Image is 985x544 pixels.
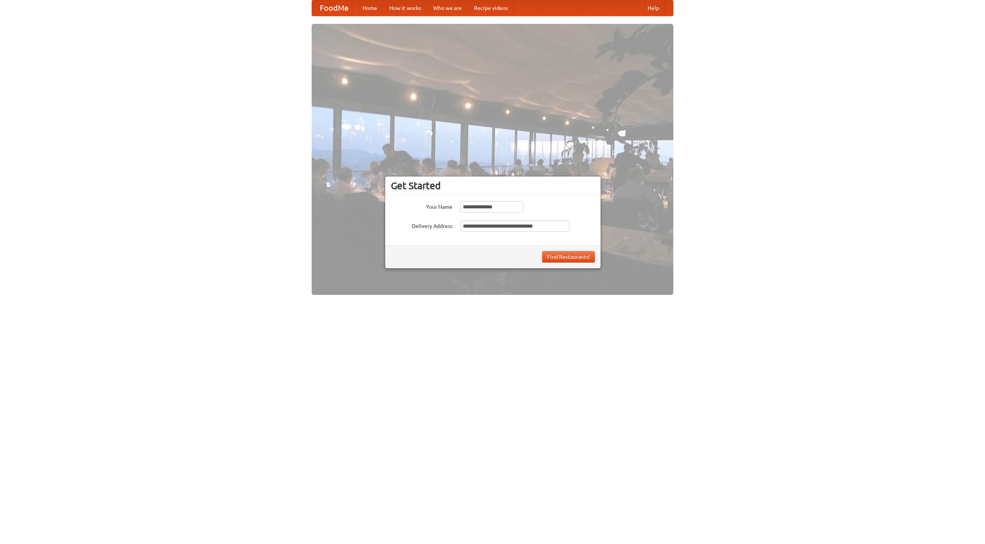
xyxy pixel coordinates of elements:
a: Home [356,0,383,16]
a: FoodMe [312,0,356,16]
a: Who we are [427,0,468,16]
label: Your Name [391,201,452,211]
a: Help [641,0,665,16]
a: How it works [383,0,427,16]
button: Find Restaurants! [542,251,595,263]
h3: Get Started [391,180,595,191]
a: Recipe videos [468,0,514,16]
label: Delivery Address [391,220,452,230]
